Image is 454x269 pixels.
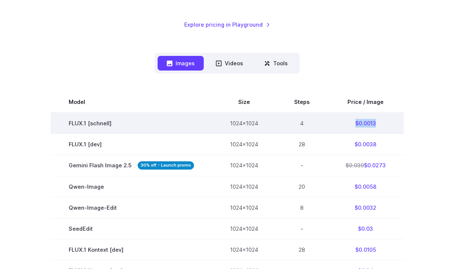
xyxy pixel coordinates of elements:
[276,197,328,218] td: 8
[328,155,404,176] td: $0.0273
[255,56,297,71] button: Tools
[51,218,212,239] td: SeedEdit
[276,155,328,176] td: -
[212,176,276,197] td: 1024x1024
[328,113,404,134] td: $0.0013
[328,176,404,197] td: $0.0058
[212,218,276,239] td: 1024x1024
[276,176,328,197] td: 20
[212,155,276,176] td: 1024x1024
[51,92,212,113] th: Model
[276,113,328,134] td: 4
[207,56,252,71] button: Videos
[328,239,404,260] td: $0.0105
[158,56,204,71] button: Images
[138,161,194,169] strong: 30% off - Launch promo
[276,92,328,113] th: Steps
[328,197,404,218] td: $0.0032
[346,162,364,168] s: $0.039
[212,134,276,155] td: 1024x1024
[328,134,404,155] td: $0.0038
[51,134,212,155] td: FLUX.1 [dev]
[51,239,212,260] td: FLUX.1 Kontext [dev]
[276,218,328,239] td: -
[51,113,212,134] td: FLUX.1 [schnell]
[212,92,276,113] th: Size
[184,20,270,29] a: Explore pricing in Playground
[328,218,404,239] td: $0.03
[212,197,276,218] td: 1024x1024
[51,176,212,197] td: Qwen-Image
[51,197,212,218] td: Qwen-Image-Edit
[328,92,404,113] th: Price / Image
[276,239,328,260] td: 28
[212,113,276,134] td: 1024x1024
[212,239,276,260] td: 1024x1024
[69,161,194,170] span: Gemini Flash Image 2.5
[276,134,328,155] td: 28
